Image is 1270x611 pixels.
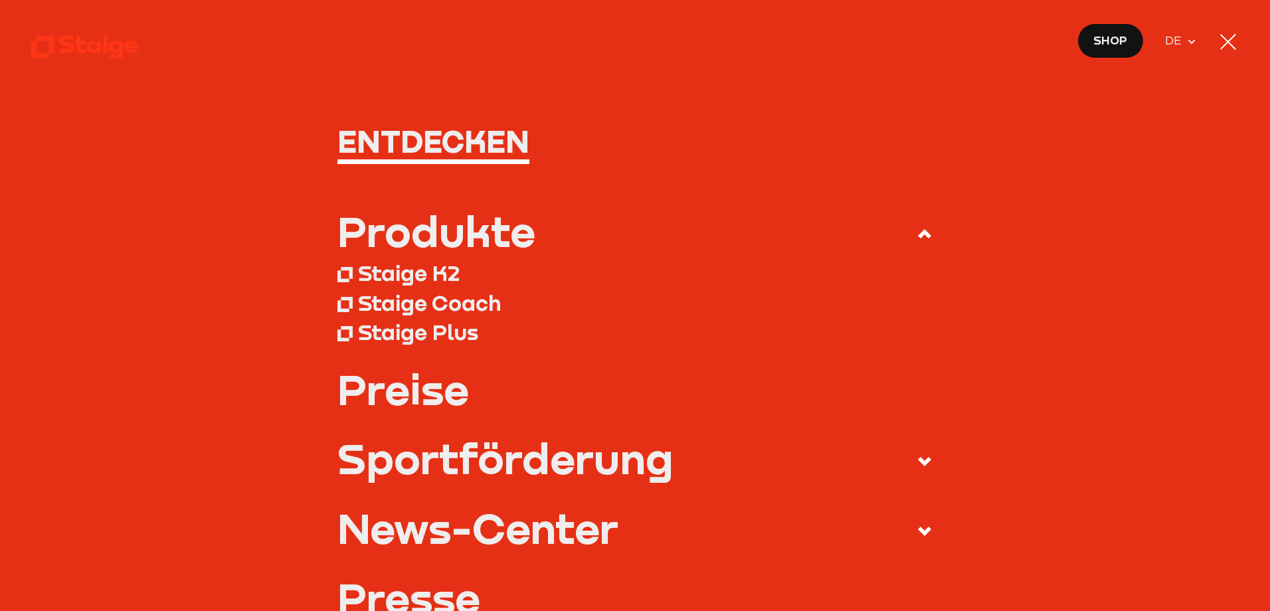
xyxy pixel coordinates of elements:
[358,260,460,286] div: Staige K2
[1093,31,1127,50] span: Shop
[337,258,933,288] a: Staige K2
[1077,23,1144,58] a: Shop
[358,290,501,315] div: Staige Coach
[1165,32,1186,50] span: DE
[337,288,933,317] a: Staige Coach
[337,437,674,479] div: Sportförderung
[337,210,535,252] div: Produkte
[358,319,478,345] div: Staige Plus
[337,507,618,549] div: News-Center
[337,317,933,347] a: Staige Plus
[337,368,933,410] a: Preise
